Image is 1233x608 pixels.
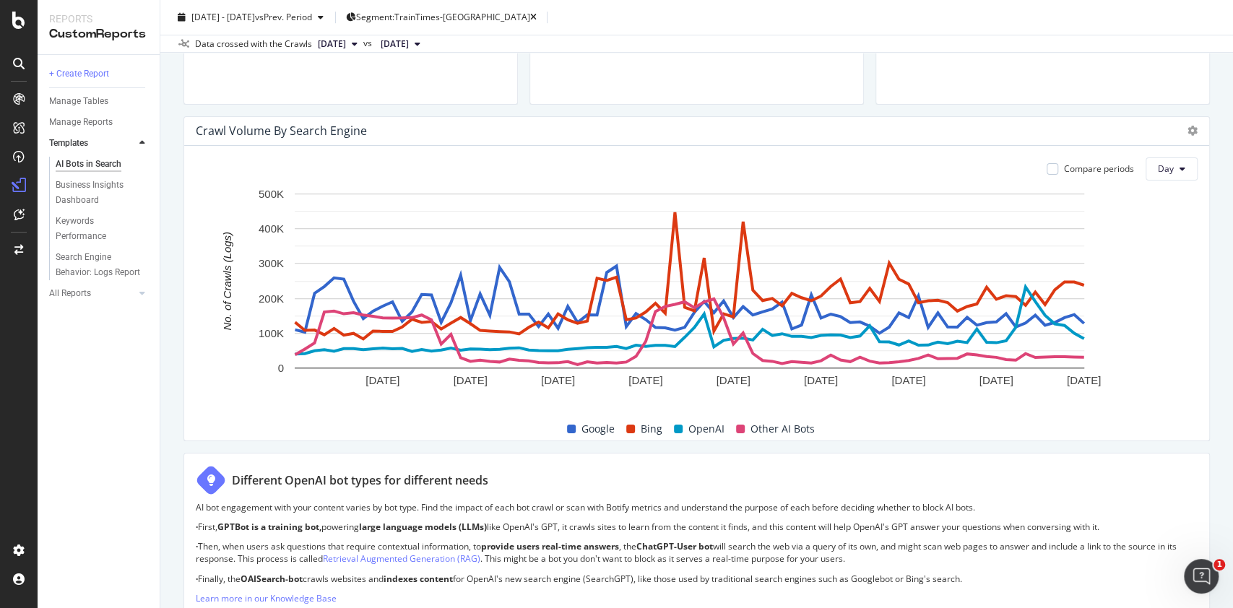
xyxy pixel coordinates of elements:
[196,573,198,585] strong: ·
[196,123,367,138] div: Crawl Volume By Search Engine
[541,374,575,386] text: [DATE]
[259,327,284,339] text: 100K
[481,540,619,552] strong: provide users real-time answers
[259,188,284,200] text: 500K
[1067,374,1101,386] text: [DATE]
[196,521,198,533] strong: ·
[49,136,135,151] a: Templates
[312,35,363,53] button: [DATE]
[49,66,150,82] a: + Create Report
[979,374,1013,386] text: [DATE]
[191,11,255,23] span: [DATE] - [DATE]
[183,116,1210,441] div: Crawl Volume By Search EngineCompare periodsDayA chart.GoogleBingOpenAIOther AI Bots
[49,12,148,26] div: Reports
[381,38,409,51] span: 2025 Jun. 15th
[628,374,662,386] text: [DATE]
[49,26,148,43] div: CustomReports
[259,292,284,304] text: 200K
[196,501,1198,513] p: AI bot engagement with your content varies by bot type. Find the impact of each bot crawl or scan...
[49,94,108,109] div: Manage Tables
[259,222,284,235] text: 400K
[196,540,198,552] strong: ·
[891,374,925,386] text: [DATE]
[56,214,150,244] a: Keywords Performance
[232,472,488,489] div: Different OpenAI bot types for different needs
[49,115,113,130] div: Manage Reports
[278,362,284,374] text: 0
[196,186,1182,405] svg: A chart.
[375,35,426,53] button: [DATE]
[196,540,1198,565] p: Then, when users ask questions that require contextual information, to , the will search the web ...
[56,178,150,208] a: Business Insights Dashboard
[172,6,329,29] button: [DATE] - [DATE]vsPrev. Period
[56,250,141,280] div: Search Engine Behavior: Logs Report
[49,94,150,109] a: Manage Tables
[384,573,453,585] strong: indexes content
[359,521,487,533] strong: large language models (LLMs)
[318,38,346,51] span: 2025 Sep. 7th
[454,374,488,386] text: [DATE]
[323,552,480,565] a: Retrieval Augmented Generation (RAG)
[56,178,139,208] div: Business Insights Dashboard
[581,420,615,438] span: Google
[49,286,91,301] div: All Reports
[365,374,399,386] text: [DATE]
[259,257,284,269] text: 300K
[356,11,530,23] span: Segment: TrainTimes-[GEOGRAPHIC_DATA]
[49,286,135,301] a: All Reports
[196,521,1198,533] p: First, powering like OpenAI's GPT, it crawls sites to learn from the content it finds, and this c...
[49,136,88,151] div: Templates
[641,420,662,438] span: Bing
[196,592,337,604] a: Learn more in our Knowledge Base
[255,11,312,23] span: vs Prev. Period
[363,37,375,50] span: vs
[56,157,150,172] a: AI Bots in Search
[1146,157,1198,181] button: Day
[688,420,724,438] span: OpenAI
[241,573,303,585] strong: OAISearch-bot
[804,374,838,386] text: [DATE]
[1064,162,1134,175] div: Compare periods
[217,521,321,533] strong: GPTBot is a training bot,
[195,38,312,51] div: Data crossed with the Crawls
[221,232,233,331] text: No. of Crawls (Logs)
[1213,559,1225,570] span: 1
[56,214,137,244] div: Keywords Performance
[56,250,150,280] a: Search Engine Behavior: Logs Report
[56,157,121,172] div: AI Bots in Search
[636,540,713,552] strong: ChatGPT-User bot
[49,66,109,82] div: + Create Report
[1184,559,1219,594] iframe: Intercom live chat
[750,420,815,438] span: Other AI Bots
[49,115,150,130] a: Manage Reports
[1158,162,1174,175] span: Day
[717,374,750,386] text: [DATE]
[196,573,1198,585] p: Finally, the crawls websites and for OpenAI's new search engine (SearchGPT), like those used by t...
[342,10,541,24] button: Segment:TrainTimes-[GEOGRAPHIC_DATA]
